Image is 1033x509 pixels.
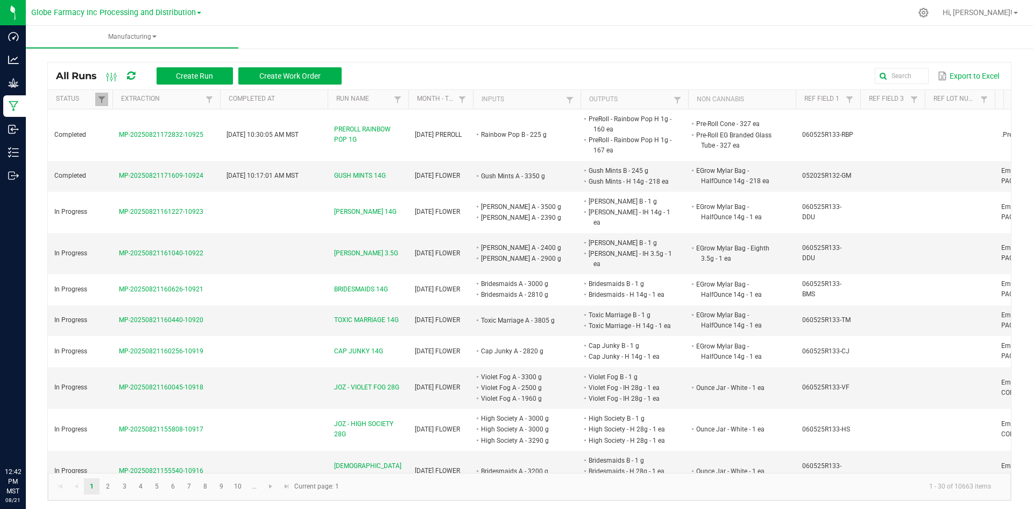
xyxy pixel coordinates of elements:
[587,176,672,187] li: Gush Mints - H 14g - 218 ea
[119,285,203,293] span: MP-20250821160626-10921
[48,473,1011,500] kendo-pager: Current page: 1
[581,90,688,109] th: Outputs
[8,101,19,111] inline-svg: Manufacturing
[479,435,564,446] li: High Society A - 3290 g
[587,372,672,382] li: Violet Fog B - 1 g
[587,196,672,207] li: [PERSON_NAME] B - 1 g
[587,135,672,156] li: PreRoll - Rainbow Pop H 1g - 167 ea
[259,72,321,80] span: Create Work Order
[54,316,87,324] span: In Progress
[181,478,197,494] a: Page 7
[869,95,907,103] a: Ref Field 3Sortable
[802,172,851,179] span: 052025R132-GM
[8,78,19,88] inline-svg: Grow
[843,93,856,106] a: Filter
[587,413,672,424] li: High Society B - 1 g
[282,482,291,491] span: Go to the last page
[56,67,350,85] div: All Runs
[479,253,564,264] li: [PERSON_NAME] A - 2900 g
[587,310,672,320] li: Toxic Marriage B - 1 g
[5,496,21,504] p: 08/21
[695,130,780,151] li: Pre-Roll EG Branded Glass Tube - 327 ea
[391,93,404,106] a: Filter
[587,248,672,269] li: [PERSON_NAME] - IH 3.5g - 1 ea
[121,95,202,103] a: ExtractionSortable
[479,129,564,140] li: Rainbow Pop B - 225 g
[415,347,460,355] span: [DATE] FLOWER
[587,278,672,289] li: Bridesmaids B - 1 g
[695,279,780,300] li: EGrow Mylar Bag - HalfOunce 14g - 1 ea
[935,67,1002,85] button: Export to Excel
[415,316,460,324] span: [DATE] FLOWER
[917,8,930,18] div: Manage settings
[415,249,460,257] span: [DATE] FLOWER
[695,243,780,264] li: EGrow Mylar Bag - Eighth 3.5g - 1 ea
[415,285,460,293] span: [DATE] FLOWER
[54,172,86,179] span: Completed
[119,347,203,355] span: MP-20250821160256-10919
[688,90,796,109] th: Non Cannabis
[479,372,564,382] li: Violet Fog A - 3300 g
[875,68,929,84] input: Search
[908,93,921,106] a: Filter
[587,238,672,248] li: [PERSON_NAME] B - 1 g
[695,382,780,393] li: Ounce Jar - White - 1 ea
[802,280,841,298] span: 060525R133-BMS
[334,315,399,325] span: TOXIC MARRIAGE 14G
[54,208,87,215] span: In Progress
[479,289,564,300] li: Bridesmaids A - 2810 g
[8,54,19,65] inline-svg: Analytics
[119,426,203,433] span: MP-20250821155808-10917
[479,424,564,435] li: High Society A - 3000 g
[479,413,564,424] li: High Society A - 3000 g
[804,95,843,103] a: Ref Field 1Sortable
[54,347,87,355] span: In Progress
[479,242,564,253] li: [PERSON_NAME] A - 2400 g
[456,93,469,106] a: Filter
[479,171,564,182] li: Gush Mints A - 3350 g
[479,346,564,357] li: Cap Junky A - 2820 g
[587,289,672,300] li: Bridesmaids - H 14g - 1 ea
[479,278,564,289] li: Bridesmaids A - 3000 g
[415,426,460,433] span: [DATE] FLOWER
[263,478,279,494] a: Go to the next page
[229,95,323,103] a: Completed AtSortable
[479,212,564,223] li: [PERSON_NAME] A - 2390 g
[415,467,460,475] span: [DATE] FLOWER
[334,248,398,259] span: [PERSON_NAME] 3.5G
[11,423,43,455] iframe: Resource center
[695,201,780,222] li: EGrow Mylar Bag - HalfOunce 14g - 1 ea
[227,172,299,179] span: [DATE] 10:17:01 AM MST
[802,347,850,355] span: 060525R133-CJ
[479,382,564,393] li: Violet Fog A - 2500 g
[56,95,95,103] a: StatusSortable
[31,8,196,17] span: Globe Farmacy Inc Processing and Distribution
[802,426,850,433] span: 060525R133-HS
[695,424,780,435] li: Ounce Jar - White - 1 ea
[54,467,87,475] span: In Progress
[479,201,564,212] li: [PERSON_NAME] A - 3500 g
[802,462,841,480] span: 060525R133-BMS
[587,165,672,176] li: Gush Mints B - 245 g
[119,172,203,179] span: MP-20250821171609-10924
[334,124,402,145] span: PREROLL RAINBOW POP 1G
[100,478,116,494] a: Page 2
[54,426,87,433] span: In Progress
[802,384,850,391] span: 060525R133-VF
[563,93,576,107] a: Filter
[266,482,275,491] span: Go to the next page
[587,207,672,228] li: [PERSON_NAME] - IH 14g - 1 ea
[933,95,977,103] a: Ref Lot NumberSortable
[230,478,246,494] a: Page 10
[84,478,100,494] a: Page 1
[415,208,460,215] span: [DATE] FLOWER
[336,95,391,103] a: Run NameSortable
[54,384,87,391] span: In Progress
[334,461,402,482] span: [DEMOGRAPHIC_DATA] - BRIDESMAIDS 28G
[802,316,851,324] span: 060525R133-TM
[415,172,460,179] span: [DATE] FLOWER
[587,351,672,362] li: Cap Junky - H 14g - 1 ea
[695,310,780,331] li: EGrow Mylar Bag - HalfOunce 14g - 1 ea
[587,466,672,477] li: Bridesmaids - H 28g - 1 ea
[334,171,386,181] span: GUSH MINTS 14G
